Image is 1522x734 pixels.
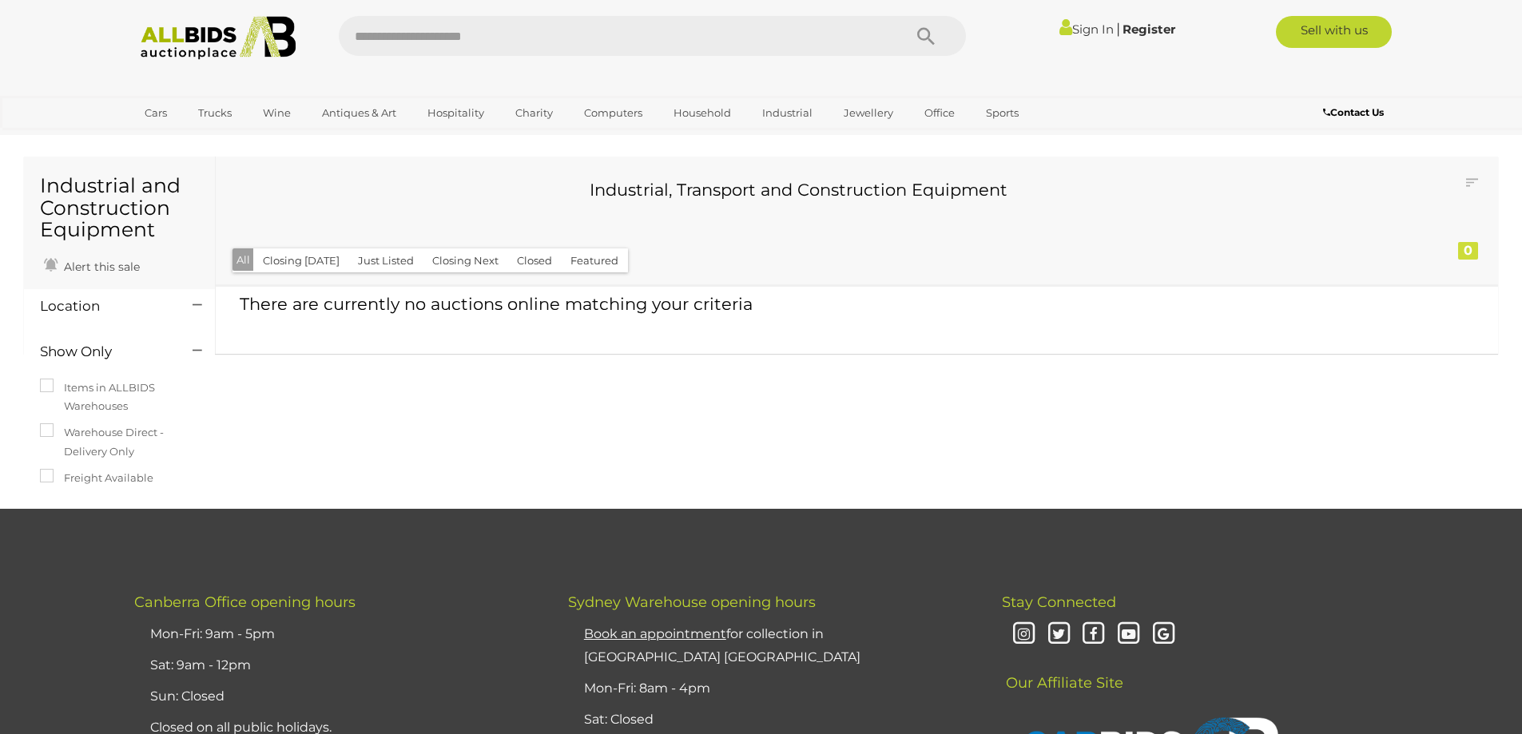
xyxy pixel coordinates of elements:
[40,175,199,241] h1: Industrial and Construction Equipment
[253,248,349,273] button: Closing [DATE]
[505,100,563,126] a: Charity
[40,469,153,487] label: Freight Available
[1116,20,1120,38] span: |
[1045,621,1073,649] i: Twitter
[244,181,1353,199] h3: Industrial, Transport and Construction Equipment
[232,248,254,272] button: All
[833,100,904,126] a: Jewellery
[146,650,528,681] li: Sat: 9am - 12pm
[752,100,823,126] a: Industrial
[348,248,423,273] button: Just Listed
[663,100,741,126] a: Household
[146,681,528,712] li: Sun: Closed
[240,294,753,314] span: There are currently no auctions online matching your criteria
[507,248,562,273] button: Closed
[1150,621,1178,649] i: Google
[1002,650,1123,692] span: Our Affiliate Site
[574,100,653,126] a: Computers
[134,100,177,126] a: Cars
[1079,621,1107,649] i: Facebook
[40,423,199,461] label: Warehouse Direct - Delivery Only
[312,100,407,126] a: Antiques & Art
[1059,22,1114,37] a: Sign In
[417,100,495,126] a: Hospitality
[423,248,508,273] button: Closing Next
[132,16,305,60] img: Allbids.com.au
[146,619,528,650] li: Mon-Fri: 9am - 5pm
[561,248,628,273] button: Featured
[1123,22,1175,37] a: Register
[1323,106,1384,118] b: Contact Us
[886,16,966,56] button: Search
[1010,621,1038,649] i: Instagram
[584,626,726,641] u: Book an appointment
[584,626,860,665] a: Book an appointmentfor collection in [GEOGRAPHIC_DATA] [GEOGRAPHIC_DATA]
[40,253,144,277] a: Alert this sale
[134,593,356,611] span: Canberra Office opening hours
[60,260,140,274] span: Alert this sale
[1276,16,1392,48] a: Sell with us
[134,126,268,153] a: [GEOGRAPHIC_DATA]
[580,673,962,704] li: Mon-Fri: 8am - 4pm
[40,344,169,359] h4: Show Only
[252,100,301,126] a: Wine
[1115,621,1142,649] i: Youtube
[1002,593,1116,611] span: Stay Connected
[914,100,965,126] a: Office
[976,100,1029,126] a: Sports
[40,379,199,416] label: Items in ALLBIDS Warehouses
[188,100,242,126] a: Trucks
[40,299,169,314] h4: Location
[1323,104,1388,121] a: Contact Us
[568,593,816,611] span: Sydney Warehouse opening hours
[1458,242,1478,260] div: 0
